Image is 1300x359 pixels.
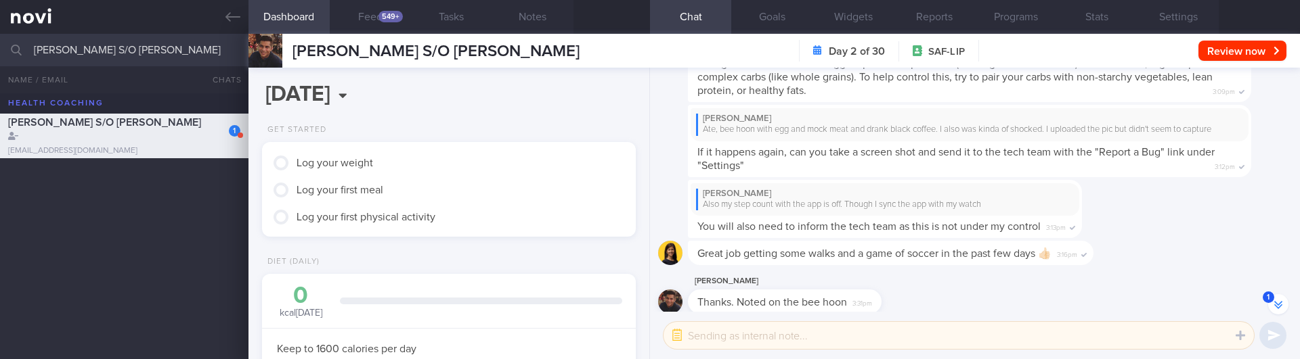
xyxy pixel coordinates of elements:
[8,117,201,128] span: [PERSON_NAME] S/O [PERSON_NAME]
[696,124,1243,135] div: Ate, bee hoon with egg and mock meat and drank black coffee. I also was kinda of shocked. I uploa...
[378,11,403,22] div: 549+
[697,297,847,308] span: Thanks. Noted on the bee hoon
[1263,291,1274,303] span: 1
[829,45,885,58] strong: Day 2 of 30
[292,43,580,59] span: [PERSON_NAME] S/O [PERSON_NAME]
[229,125,240,137] div: 1
[688,273,922,289] div: [PERSON_NAME]
[276,284,326,320] div: kcal [DATE]
[696,189,1074,199] div: [PERSON_NAME]
[928,45,965,59] span: SAF-LIP
[1215,159,1235,172] span: 3:12pm
[1268,294,1288,314] button: 1
[194,66,248,93] button: Chats
[697,248,1052,259] span: Great job getting some walks and a game of soccer in the past few days 👍🏻
[262,257,320,267] div: Diet (Daily)
[852,295,872,308] span: 3:31pm
[697,147,1215,171] span: If it happens again, can you take a screen shot and send it to the tech team with the "Report a B...
[8,146,240,156] div: [EMAIL_ADDRESS][DOMAIN_NAME]
[262,125,326,135] div: Get Started
[277,343,416,354] span: Keep to 1600 calories per day
[696,114,1243,124] div: [PERSON_NAME]
[1046,220,1066,233] span: 3:13pm
[1057,247,1077,260] span: 3:16pm
[1198,41,1286,61] button: Review now
[697,58,1232,96] span: Eating more carbs leads to bigger spikes. Simple carbs (like sugar or white bread) cause a faster...
[1213,84,1235,97] span: 3:09pm
[696,199,1074,210] div: Also my step count with the app is off. Though I sync the app with my watch
[276,284,326,308] div: 0
[697,221,1041,232] span: You will also need to inform the tech team as this is not under my control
